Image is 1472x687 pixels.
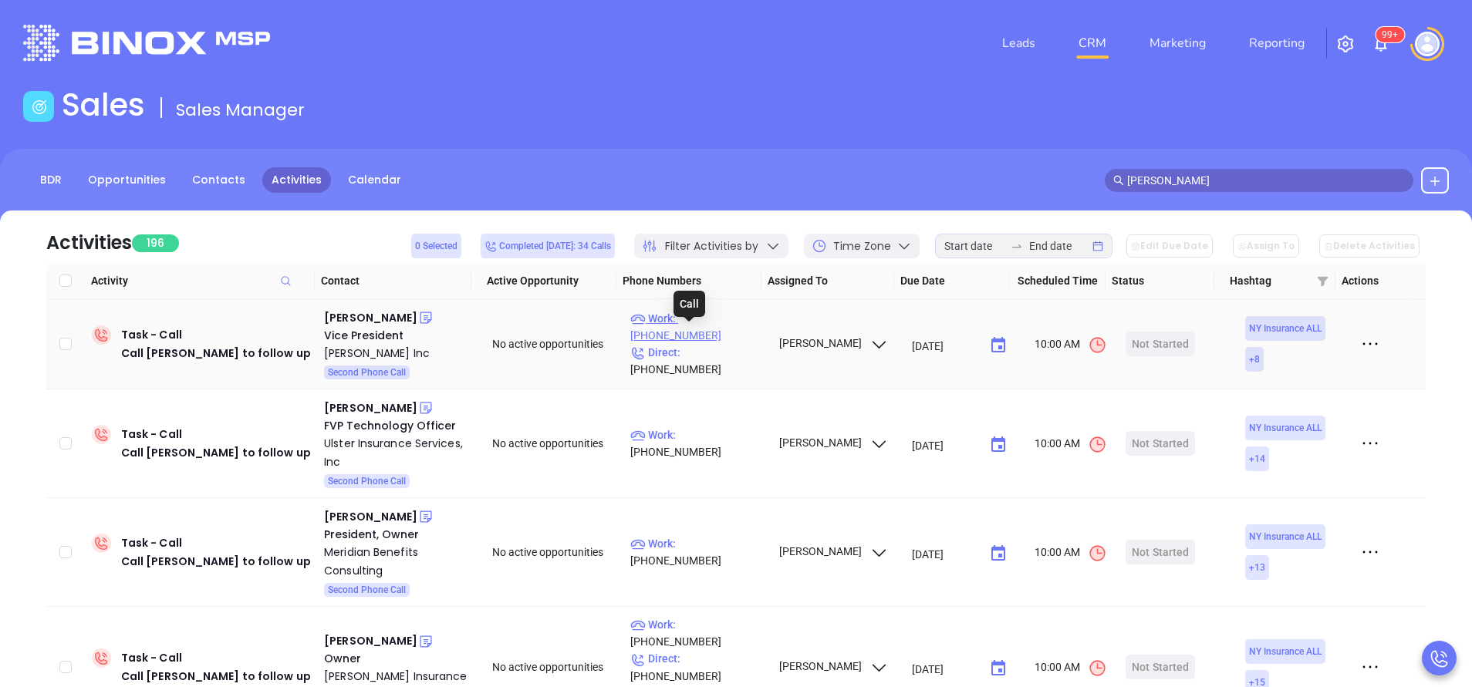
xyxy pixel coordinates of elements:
span: NY Insurance ALL [1249,643,1322,660]
span: Work : [630,429,676,441]
button: Delete Activities [1319,234,1420,258]
input: Start date [944,237,1004,254]
span: + 14 [1249,450,1265,467]
button: Edit Due Date [1126,234,1213,258]
img: user [1415,32,1440,56]
p: [PHONE_NUMBER] [630,310,765,344]
a: Calendar [339,167,410,193]
span: [PERSON_NAME] [777,337,889,349]
span: Direct : [630,652,680,665]
span: Filter Activities by [665,238,758,254]
span: Work : [630,312,676,325]
span: Completed [DATE]: 34 Calls [484,237,611,254]
input: End date [1029,237,1089,254]
span: swap-right [1011,240,1023,252]
div: Call [PERSON_NAME] to follow up [121,552,311,571]
div: Meridian Benefits Consulting [324,543,471,580]
div: [PERSON_NAME] [324,507,417,526]
img: iconSetting [1336,35,1355,53]
div: Not Started [1132,655,1189,679]
img: logo [23,25,270,61]
p: [PHONE_NUMBER] [630,344,765,378]
p: [PHONE_NUMBER] [630,650,765,684]
a: CRM [1072,28,1112,59]
span: [PERSON_NAME] [777,545,889,557]
span: Direct : [630,346,680,359]
th: Due Date [894,263,1009,299]
a: Opportunities [79,167,175,193]
th: Actions [1335,263,1408,299]
div: [PERSON_NAME] [324,308,417,327]
button: Choose date, selected date is Sep 12, 2025 [983,429,1014,460]
input: MM/DD/YYYY [912,546,977,561]
div: Not Started [1132,332,1189,356]
div: Task - Call [121,534,311,571]
div: Activities [46,229,132,257]
a: BDR [31,167,71,193]
div: Task - Call [121,325,311,362]
span: Hashtag [1230,272,1310,289]
div: FVP Technology Officer [324,417,471,434]
div: Not Started [1132,431,1189,456]
input: Search… [1127,172,1405,189]
span: 10:00 AM [1035,544,1107,563]
th: Phone Numbers [616,263,761,299]
p: [PHONE_NUMBER] [630,535,765,569]
span: NY Insurance ALL [1249,320,1322,337]
span: Time Zone [833,238,891,254]
span: Activity [91,272,309,289]
input: MM/DD/YYYY [912,662,977,677]
h1: Sales [62,86,145,123]
button: Choose date, selected date is Sep 12, 2025 [983,538,1014,569]
div: Task - Call [121,425,311,462]
th: Status [1106,263,1214,299]
div: [PERSON_NAME] [324,631,417,650]
a: Activities [262,167,331,193]
span: Second Phone Call [328,364,406,381]
a: Contacts [183,167,255,193]
p: [PHONE_NUMBER] [630,616,765,650]
img: iconNotification [1372,35,1390,53]
button: Choose date, selected date is Sep 12, 2025 [983,653,1014,684]
span: 196 [132,234,179,252]
span: + 13 [1249,559,1265,576]
div: No active opportunities [492,544,617,561]
span: Sales Manager [176,98,305,122]
span: NY Insurance ALL [1249,528,1322,545]
button: Assign To [1233,234,1299,258]
span: to [1011,240,1023,252]
div: Call [PERSON_NAME] to follow up [121,667,311,685]
input: MM/DD/YYYY [912,338,977,353]
a: [PERSON_NAME] Insurance [324,667,471,685]
a: Ulster Insurance Services, Inc [324,434,471,471]
sup: 100 [1376,27,1404,42]
span: 0 Selected [415,237,457,254]
span: Work : [630,618,676,631]
div: Call [PERSON_NAME] to follow up [121,443,311,462]
span: Second Phone Call [328,473,406,490]
span: 10:00 AM [1035,658,1107,678]
th: Contact [315,263,472,299]
div: Call [PERSON_NAME] to follow up [121,344,311,362]
div: Call [674,291,705,317]
button: Choose date, selected date is Sep 12, 2025 [983,330,1014,361]
div: No active opportunities [492,435,617,452]
div: President, Owner [324,526,471,543]
div: Task - Call [121,648,311,685]
div: Not Started [1132,540,1189,564]
span: 10:00 AM [1035,435,1107,454]
span: 10:00 AM [1035,335,1107,355]
th: Scheduled Time [1009,263,1106,299]
span: Second Phone Call [328,581,406,598]
span: NY Insurance ALL [1249,419,1322,436]
span: Work : [630,537,676,550]
th: Active Opportunity [471,263,616,299]
div: Owner [324,650,471,667]
a: [PERSON_NAME] Inc [324,344,471,362]
span: search [1113,175,1124,186]
div: No active opportunities [492,335,617,352]
p: [PHONE_NUMBER] [630,426,765,460]
div: No active opportunities [492,658,617,675]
